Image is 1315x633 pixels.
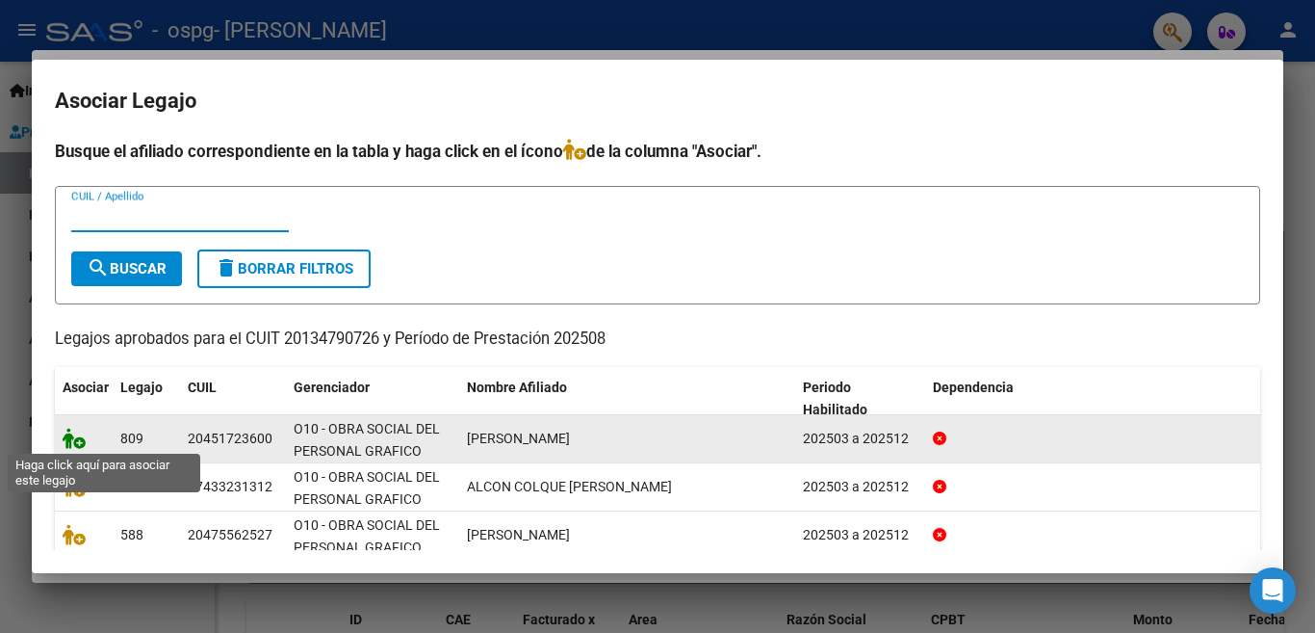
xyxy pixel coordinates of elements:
span: CABANA LUCAS RENE [467,431,570,446]
datatable-header-cell: CUIL [180,367,286,431]
span: Legajo [120,380,163,395]
span: O10 - OBRA SOCIAL DEL PERSONAL GRAFICO [294,421,440,459]
div: 27433231312 [188,476,272,498]
div: 20451723600 [188,428,272,450]
div: 20475562527 [188,524,272,546]
span: Gerenciador [294,380,370,395]
span: Borrar Filtros [215,260,353,277]
span: O10 - OBRA SOCIAL DEL PERSONAL GRAFICO [294,517,440,555]
div: Open Intercom Messenger [1250,567,1296,614]
span: Buscar [87,260,167,277]
span: O10 - OBRA SOCIAL DEL PERSONAL GRAFICO [294,469,440,507]
span: Nombre Afiliado [467,380,567,395]
button: Buscar [71,251,182,286]
datatable-header-cell: Periodo Habilitado [795,367,925,431]
span: 588 [120,527,143,542]
button: Borrar Filtros [197,250,371,288]
datatable-header-cell: Legajo [113,367,180,431]
datatable-header-cell: Dependencia [925,367,1261,431]
h2: Asociar Legajo [55,83,1260,119]
mat-icon: delete [215,256,238,279]
div: 202503 a 202512 [803,524,917,546]
div: 202503 a 202512 [803,428,917,450]
span: CUIL [188,380,217,395]
datatable-header-cell: Asociar [55,367,113,431]
mat-icon: search [87,256,110,279]
div: 202503 a 202512 [803,476,917,498]
span: 626 [120,479,143,494]
h4: Busque el afiliado correspondiente en la tabla y haga click en el ícono de la columna "Asociar". [55,139,1260,164]
span: Asociar [63,380,109,395]
span: 809 [120,431,143,446]
datatable-header-cell: Nombre Afiliado [459,367,795,431]
span: ALCON COLQUE CECILIA YANELLA [467,479,672,494]
span: LEON SANTIAGO [467,527,570,542]
span: Dependencia [933,380,1014,395]
span: Periodo Habilitado [803,380,867,417]
datatable-header-cell: Gerenciador [286,367,459,431]
p: Legajos aprobados para el CUIT 20134790726 y Período de Prestación 202508 [55,328,1260,352]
